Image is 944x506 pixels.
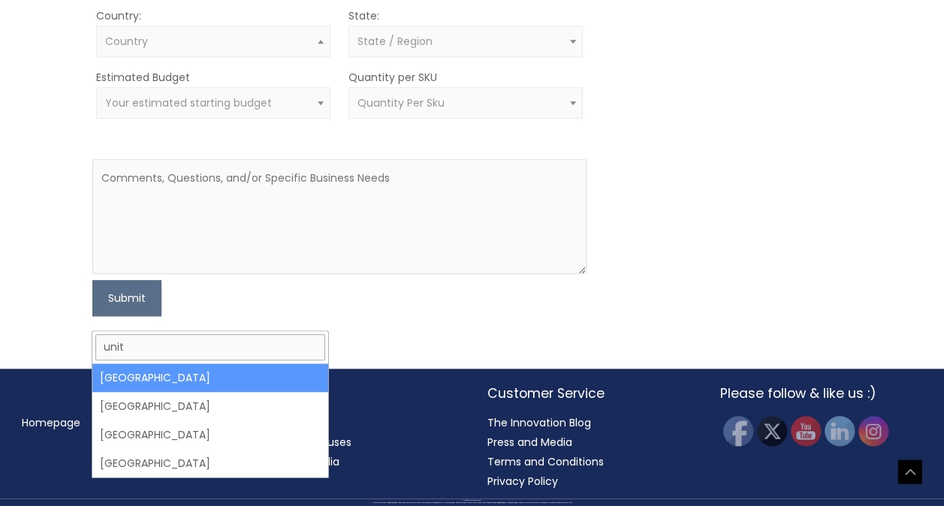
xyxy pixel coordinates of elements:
li: [GEOGRAPHIC_DATA] [92,449,328,477]
nav: Customer Service [487,413,690,491]
a: Privacy Policy [487,474,558,489]
img: Facebook [723,416,753,446]
h2: Customer Service [487,384,690,403]
label: Estimated Budget [96,68,190,87]
li: [GEOGRAPHIC_DATA] [92,420,328,449]
button: Submit [92,280,161,316]
li: [GEOGRAPHIC_DATA] [92,363,328,392]
label: Quantity per SKU [348,68,437,87]
img: Twitter [757,416,787,446]
span: Country [105,34,148,49]
nav: Menu [22,413,225,432]
nav: About Us [255,413,457,471]
label: Country: [96,6,141,26]
div: Copyright © 2025 [26,500,918,501]
span: State / Region [357,34,433,49]
li: [GEOGRAPHIC_DATA] [92,392,328,420]
span: Cosmetic Solutions [472,500,481,501]
a: Terms and Conditions [487,454,604,469]
label: State: [348,6,379,26]
h2: Please follow & like us :) [720,384,923,403]
span: Your estimated starting budget [105,95,272,110]
div: All material on this Website, including design, text, images, logos and sounds, are owned by Cosm... [26,502,918,504]
span: Quantity Per Sku [357,95,445,110]
a: Homepage [22,415,80,430]
a: Press and Media [487,435,572,450]
a: The Innovation Blog [487,415,591,430]
h2: About Us [255,384,457,403]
